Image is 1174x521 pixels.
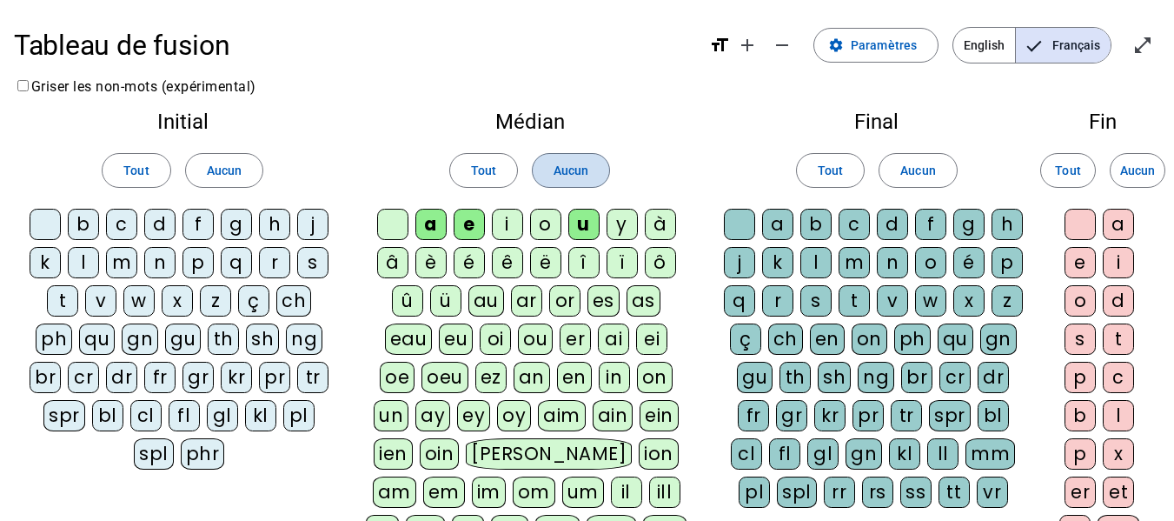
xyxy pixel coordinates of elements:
div: tr [297,362,328,393]
div: ng [858,362,894,393]
div: gl [207,400,238,431]
div: eu [439,324,473,355]
div: t [47,285,78,317]
div: a [762,209,793,240]
button: Tout [102,153,170,188]
div: kr [814,400,846,431]
div: f [915,209,946,240]
h2: Fin [1059,111,1146,132]
div: ï [607,247,638,278]
div: br [30,362,61,393]
div: on [852,324,887,355]
div: kl [889,438,920,470]
div: x [1103,438,1134,470]
div: ng [286,324,322,355]
div: spl [134,438,174,470]
div: j [297,209,328,240]
div: mm [965,438,1015,470]
button: Entrer en plein écran [1125,28,1160,63]
button: Aucun [879,153,957,188]
div: p [1065,438,1096,470]
div: pl [283,400,315,431]
div: sh [246,324,279,355]
div: z [992,285,1023,317]
mat-button-toggle-group: Language selection [952,27,1111,63]
button: Tout [1040,153,1096,188]
div: spr [929,400,971,431]
div: l [1103,400,1134,431]
span: Aucun [207,160,242,181]
div: cr [68,362,99,393]
div: bl [978,400,1009,431]
div: or [549,285,580,317]
mat-icon: format_size [709,35,730,56]
div: oin [420,438,460,470]
div: s [1065,324,1096,355]
div: a [415,209,447,240]
button: Paramètres [813,28,939,63]
div: c [839,209,870,240]
div: h [259,209,290,240]
div: c [1103,362,1134,393]
div: ç [730,324,761,355]
div: r [762,285,793,317]
div: m [106,247,137,278]
div: fr [738,400,769,431]
div: ay [415,400,450,431]
div: un [374,400,408,431]
div: fr [144,362,176,393]
div: er [1065,477,1096,508]
div: i [1103,247,1134,278]
div: k [30,247,61,278]
div: spl [777,477,817,508]
div: â [377,247,408,278]
div: gl [807,438,839,470]
div: qu [79,324,115,355]
div: tt [939,477,970,508]
div: î [568,247,600,278]
div: es [587,285,620,317]
div: l [68,247,99,278]
div: ü [430,285,461,317]
div: qu [938,324,973,355]
div: ain [593,400,633,431]
div: ch [276,285,311,317]
div: en [557,362,592,393]
div: b [1065,400,1096,431]
div: ill [649,477,680,508]
span: Tout [471,160,496,181]
button: Diminuer la taille de la police [765,28,799,63]
div: ch [768,324,803,355]
div: c [106,209,137,240]
div: kr [221,362,252,393]
div: t [839,285,870,317]
div: t [1103,324,1134,355]
div: ç [238,285,269,317]
div: ez [475,362,507,393]
div: fl [769,438,800,470]
div: et [1103,477,1134,508]
div: vr [977,477,1008,508]
div: r [259,247,290,278]
mat-icon: remove [772,35,793,56]
div: ar [511,285,542,317]
div: ou [518,324,553,355]
span: Tout [123,160,149,181]
div: ien [374,438,413,470]
div: ss [900,477,932,508]
h2: Final [722,111,1031,132]
div: q [724,285,755,317]
div: eau [385,324,433,355]
div: m [839,247,870,278]
div: on [637,362,673,393]
span: Français [1016,28,1111,63]
div: th [208,324,239,355]
div: s [297,247,328,278]
div: n [144,247,176,278]
div: en [810,324,845,355]
div: gn [846,438,882,470]
div: in [599,362,630,393]
div: ê [492,247,523,278]
button: Aucun [185,153,263,188]
div: l [800,247,832,278]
